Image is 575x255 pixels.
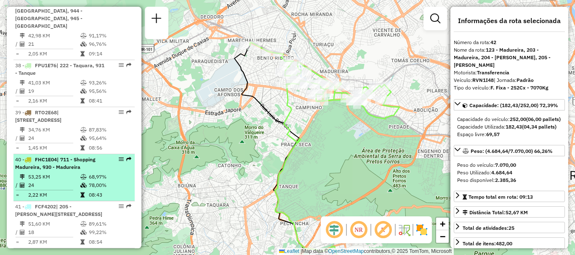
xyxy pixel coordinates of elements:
div: Número da rota: [454,39,565,46]
div: Peso Utilizado: [457,169,562,176]
td: 24 [28,181,80,189]
strong: 7.070,00 [495,162,516,168]
i: % de utilização do peso [80,80,87,85]
i: Total de Atividades [20,89,25,94]
td: / [15,228,19,237]
span: | [301,248,302,254]
td: 95,64% [88,134,131,142]
i: Distância Total [20,221,25,226]
span: Tempo total em rota: 09:13 [469,194,533,200]
td: 18 [28,228,80,237]
div: Map data © contributors,© 2025 TomTom, Microsoft [277,248,454,255]
td: = [15,144,19,152]
strong: (06,00 pallets) [526,116,561,122]
strong: 2.385,36 [495,177,516,183]
td: 91,17% [88,32,131,40]
div: Espaço livre: [457,131,562,138]
strong: Padrão [516,77,534,83]
i: Distância Total [20,127,25,132]
td: 08:41 [88,97,131,105]
span: 39 - [15,109,61,123]
div: Total de itens: [463,240,512,247]
i: % de utilização da cubagem [80,42,87,47]
em: Rota exportada [126,204,131,209]
span: − [440,231,445,242]
i: Tempo total em rota [80,51,85,56]
td: 2,22 KM [28,191,80,199]
span: RTO2E68 [35,109,57,116]
span: Peso do veículo: [457,162,516,168]
i: Distância Total [20,174,25,179]
em: Opções [119,204,124,209]
span: | Jornada: [494,77,534,83]
i: Distância Total [20,33,25,38]
span: | 222 - Taquara, 931 - Tanque [15,62,104,76]
div: Capacidade: (182,43/252,00) 72,39% [454,112,565,142]
strong: 482,00 [496,240,512,247]
i: Tempo total em rota [80,192,85,197]
i: Total de Atividades [20,183,25,188]
div: Nome da rota: [454,46,565,69]
span: Peso: (4.684,64/7.070,00) 66,26% [471,148,553,154]
td: 95,56% [88,87,131,95]
div: Motorista: [454,69,565,76]
td: 51,60 KM [28,220,80,228]
a: Total de itens:482,00 [454,237,565,249]
div: Tipo do veículo: [454,84,565,92]
strong: 182,43 [506,124,522,130]
td: / [15,181,19,189]
td: 08:56 [88,144,131,152]
span: Ocultar NR [349,220,369,240]
td: 53,25 KM [28,173,80,181]
td: / [15,134,19,142]
td: = [15,97,19,105]
td: / [15,40,19,48]
a: Peso: (4.684,64/7.070,00) 66,26% [454,145,565,156]
i: % de utilização da cubagem [80,230,87,235]
strong: F. Fixa - 252Cx - 7070Kg [490,84,548,91]
td: 99,22% [88,228,131,237]
img: Exibir/Ocultar setores [415,223,429,237]
i: % de utilização do peso [80,127,87,132]
span: FCF4202 [35,203,56,210]
span: Capacidade: (182,43/252,00) 72,39% [469,102,558,108]
strong: RVN1I48 [472,77,494,83]
em: Opções [119,157,124,162]
a: Distância Total:52,67 KM [454,206,565,218]
span: 40 - [15,156,96,170]
td: 2,16 KM [28,97,80,105]
td: 42,98 KM [28,32,80,40]
span: FPU1E76 [35,62,56,68]
td: 34,76 KM [28,126,80,134]
span: Exibir rótulo [373,220,393,240]
td: 21 [28,40,80,48]
i: % de utilização do peso [80,33,87,38]
img: Fluxo de ruas [397,223,411,237]
div: Distância Total: [463,209,528,216]
span: + [440,218,445,229]
td: 41,03 KM [28,79,80,87]
a: Capacidade: (182,43/252,00) 72,39% [454,99,565,110]
h4: Informações da rota selecionada [454,17,565,25]
strong: 252,00 [510,116,526,122]
a: Tempo total em rota: 09:13 [454,191,565,202]
strong: 4.684,64 [491,169,512,176]
i: Distância Total [20,80,25,85]
strong: (04,34 pallets) [522,124,556,130]
i: % de utilização da cubagem [80,183,87,188]
em: Opções [119,63,124,68]
span: 41 - [15,203,102,217]
span: Total de atividades: [463,225,514,231]
td: 2,87 KM [28,238,80,246]
a: Nova sessão e pesquisa [148,10,165,29]
a: Total de atividades:25 [454,222,565,233]
a: Exibir filtros [427,10,444,27]
td: 68,97% [88,173,131,181]
td: 96,76% [88,40,131,48]
span: 52,67 KM [506,209,528,216]
td: 19 [28,87,80,95]
strong: 25 [508,225,514,231]
i: % de utilização da cubagem [80,136,87,141]
strong: 123 - Madureira, 203 - Madureira, 204 - [PERSON_NAME], 205 - [PERSON_NAME] [454,47,551,68]
span: FHC1E04 [35,156,57,163]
